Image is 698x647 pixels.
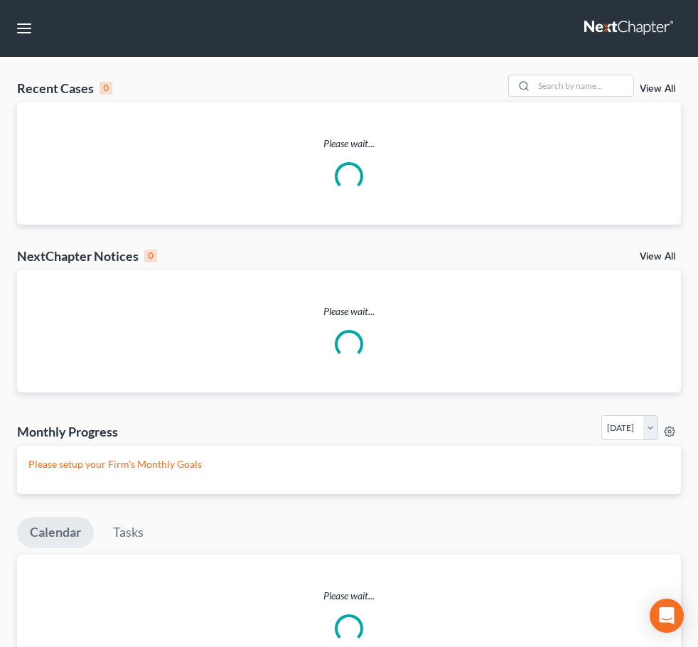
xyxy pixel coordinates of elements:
[17,304,681,319] p: Please wait...
[17,80,112,97] div: Recent Cases
[100,82,112,95] div: 0
[17,589,681,603] p: Please wait...
[17,423,118,440] h3: Monthly Progress
[17,247,157,264] div: NextChapter Notices
[17,137,681,151] p: Please wait...
[100,517,156,548] a: Tasks
[640,252,675,262] a: View All
[17,517,94,548] a: Calendar
[650,599,684,633] div: Open Intercom Messenger
[534,75,633,96] input: Search by name...
[144,250,157,262] div: 0
[640,84,675,94] a: View All
[28,457,670,471] p: Please setup your Firm's Monthly Goals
